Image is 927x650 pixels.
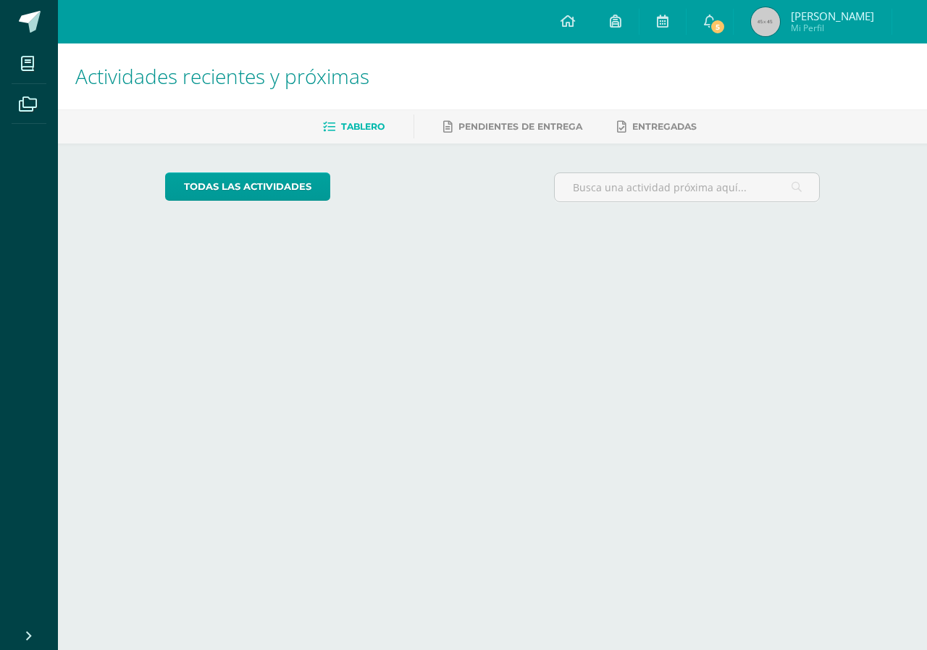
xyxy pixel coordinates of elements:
a: Entregadas [617,115,697,138]
a: todas las Actividades [165,172,330,201]
img: 45x45 [751,7,780,36]
span: Actividades recientes y próximas [75,62,369,90]
a: Pendientes de entrega [443,115,582,138]
span: Tablero [341,121,385,132]
span: 5 [710,19,726,35]
input: Busca una actividad próxima aquí... [555,173,820,201]
span: Pendientes de entrega [458,121,582,132]
span: [PERSON_NAME] [791,9,874,23]
span: Mi Perfil [791,22,874,34]
a: Tablero [323,115,385,138]
span: Entregadas [632,121,697,132]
